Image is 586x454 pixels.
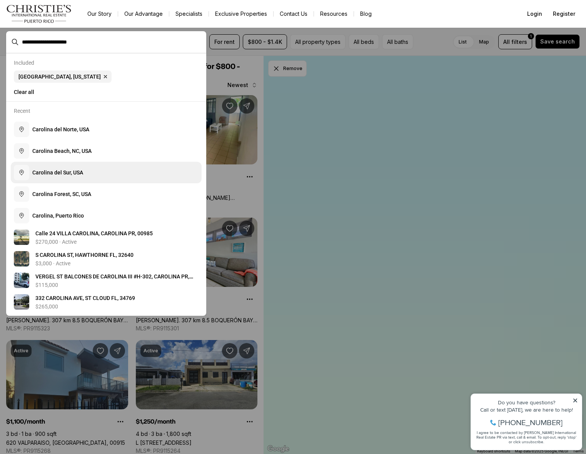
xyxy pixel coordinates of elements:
a: View details: Calle 24 VILLA CAROLINA [11,226,202,248]
button: Carolina Beach, NC, USA [11,140,202,162]
span: Register [553,11,575,17]
button: Login [523,6,547,22]
a: Blog [354,8,378,19]
p: $3,000 · Active [35,260,70,266]
button: Register [548,6,580,22]
span: Login [527,11,542,17]
span: I agree to be contacted by [PERSON_NAME] International Real Estate PR via text, call & email. To ... [10,47,110,62]
p: Included [14,60,34,66]
span: C a r o l i n a d e l S u r , U S A [32,169,83,176]
a: View details: S CAROLINA ST [11,248,202,270]
p: $270,000 · Active [35,239,77,245]
a: Exclusive Properties [209,8,273,19]
p: Recent [14,108,30,114]
span: C a r o l i n a d e l N o r t e , U S A [32,126,89,132]
span: C a r o l i n a , P u e r t o R i c o [32,213,84,219]
a: Our Advantage [118,8,169,19]
span: S C A R O L I N A S T , H A W T H O R N E F L , 3 2 6 4 0 [35,252,134,258]
p: $115,000 [35,282,58,288]
button: Carolina del Sur, USA [11,162,202,183]
a: View details: VERGEL ST BALCONES DE CAROLINA III #H-302 [11,270,202,291]
a: Specialists [169,8,209,19]
button: Carolina del Norte, USA [11,119,202,140]
span: 3 3 2 C A R O L I N A A V E , S T C L O U D F L , 3 4 7 6 9 [35,295,135,301]
span: [PHONE_NUMBER] [32,36,96,44]
img: logo [6,5,72,23]
p: $265,000 [35,303,58,310]
div: Call or text [DATE], we are here to help! [8,25,111,30]
a: Resources [314,8,354,19]
span: V E R G E L S T B A L C O N E S D E C A R O L I N A I I I # H - 3 0 2 , C A R O L I N A P R , 0 0... [35,273,193,287]
span: C a r o l i n a B e a c h , N C , U S A [32,148,92,154]
button: Carolina Forest, SC, USA [11,183,202,205]
div: Do you have questions? [8,17,111,23]
span: C a r o l i n a F o r e s t , S C , U S A [32,191,91,197]
a: View details: 332 CAROLINA AVE [11,291,202,313]
a: Our Story [81,8,118,19]
button: Contact Us [274,8,314,19]
button: Clear all [14,86,199,98]
span: [GEOGRAPHIC_DATA], [US_STATE] [18,74,101,80]
span: C a l l e 2 4 V I L L A C A R O L I N A , C A R O L I N A P R , 0 0 9 8 5 [35,230,153,236]
button: Carolina, Puerto Rico [11,205,202,226]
